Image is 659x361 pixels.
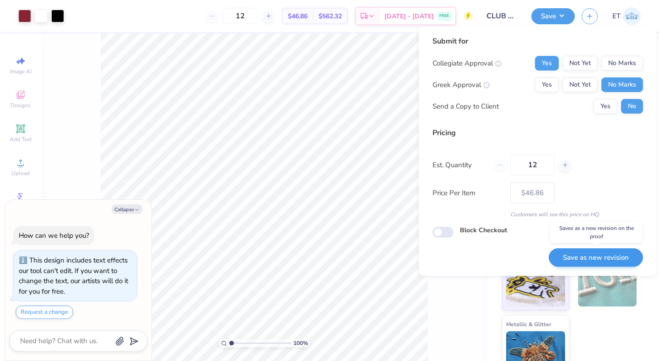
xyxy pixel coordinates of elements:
[621,99,643,114] button: No
[288,11,308,21] span: $46.86
[506,319,551,329] span: Metallic & Glitter
[432,101,499,112] div: Send a Copy to Client
[112,204,142,214] button: Collapse
[384,11,434,21] span: [DATE] - [DATE]
[612,11,621,22] span: ET
[601,77,643,92] button: No Marks
[432,80,490,90] div: Greek Approval
[594,99,617,114] button: Yes
[562,77,598,92] button: Not Yet
[612,7,641,25] a: ET
[531,8,575,24] button: Save
[10,68,32,75] span: Image AI
[535,77,559,92] button: Yes
[432,127,643,138] div: Pricing
[480,7,524,25] input: Untitled Design
[319,11,342,21] span: $562.32
[11,102,31,109] span: Designs
[551,222,642,243] div: Saves as a new revision on the proof
[432,36,643,47] div: Submit for
[439,13,449,19] span: FREE
[601,56,643,71] button: No Marks
[510,154,555,175] input: – –
[16,306,73,319] button: Request a change
[11,170,30,177] span: Upload
[432,210,643,219] div: Customers will see this price on HQ.
[506,261,565,306] img: Standard
[293,339,308,347] span: 100 %
[535,56,559,71] button: Yes
[19,231,89,240] div: How can we help you?
[19,256,128,296] div: This design includes text effects our tool can't edit. If you want to change the text, our artist...
[432,58,502,69] div: Collegiate Approval
[432,188,503,198] label: Price Per Item
[10,136,32,143] span: Add Text
[222,8,258,24] input: – –
[623,7,641,25] img: Elaina Thomas
[460,225,507,235] label: Block Checkout
[578,261,637,306] img: 3D Puff
[549,248,643,267] button: Save as new revision
[432,160,487,170] label: Est. Quantity
[562,56,598,71] button: Not Yet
